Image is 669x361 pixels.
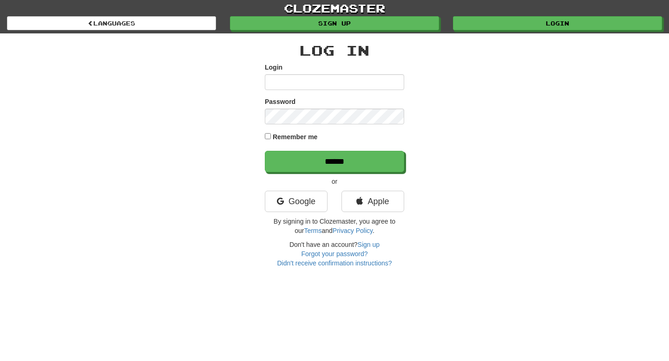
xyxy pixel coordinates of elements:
a: Apple [341,191,404,212]
p: or [265,177,404,186]
p: By signing in to Clozemaster, you agree to our and . [265,217,404,235]
a: Sign up [230,16,439,30]
div: Don't have an account? [265,240,404,268]
a: Forgot your password? [301,250,367,258]
a: Privacy Policy [333,227,373,234]
a: Login [453,16,662,30]
a: Languages [7,16,216,30]
a: Sign up [358,241,380,248]
label: Login [265,63,282,72]
a: Terms [304,227,321,234]
a: Google [265,191,328,212]
a: Didn't receive confirmation instructions? [277,259,392,267]
label: Password [265,97,295,106]
h2: Log In [265,43,404,58]
label: Remember me [273,132,318,142]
